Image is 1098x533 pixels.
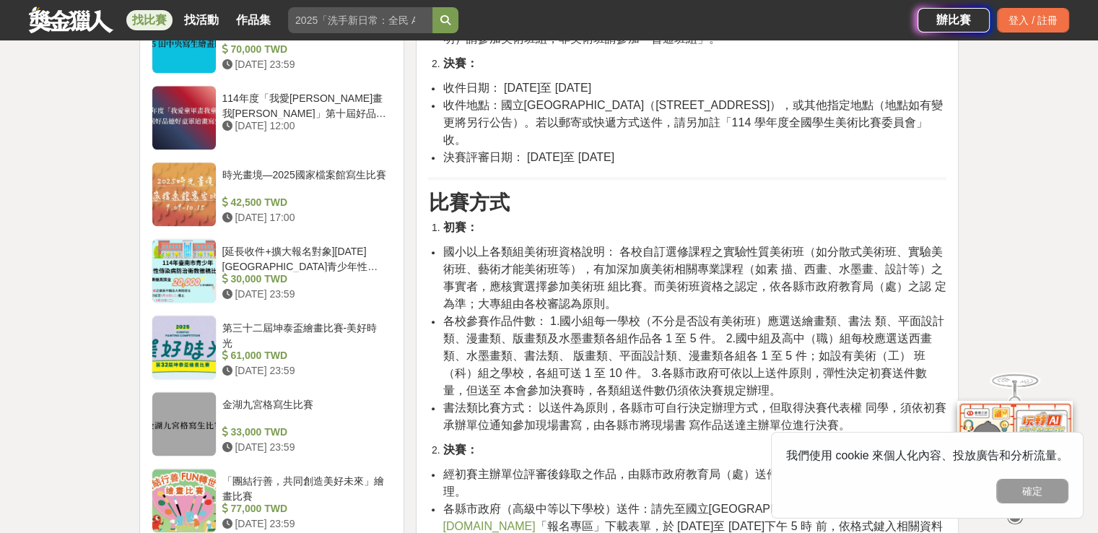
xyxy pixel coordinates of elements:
[443,443,477,456] strong: 決賽：
[222,516,387,532] div: [DATE] 23:59
[443,221,477,233] strong: 初賽：
[957,401,1073,497] img: d2146d9a-e6f6-4337-9592-8cefde37ba6b.png
[222,321,387,348] div: 第三十二屆坤泰盃繪畫比賽-美好時光
[178,10,225,30] a: 找活動
[443,315,944,396] span: 各校參賽作品件數： 1.國小組每一學校（不分是否設有美術班）應選送繪畫類、書法 類、平面設計類、漫畫類、版畫類及水墨畫類各組作品各 1 至 5 件。 2.國中組及高中（職）組每校應選送西畫類、水...
[230,10,276,30] a: 作品集
[152,162,393,227] a: 時光畫境—2025國家檔案館寫生比賽 42,500 TWD [DATE] 17:00
[222,397,387,425] div: 金湖九宮格寫生比賽
[996,479,1068,503] button: 確定
[443,99,943,146] span: 收件地點：國立[GEOGRAPHIC_DATA]（[STREET_ADDRESS]），或其他指定地點（地點如有變更將另行公告）。若以郵寄或快遞方式送件，請另加註「114 學年度全國學生美術比賽委...
[222,244,387,272] div: [延長收件+擴大報名對象][DATE][GEOGRAPHIC_DATA]青少年性傳染病防治衛教徵稿比賽
[443,82,591,94] span: 收件日期： [DATE]至 [DATE]
[443,402,946,431] span: 書法類比賽方式： 以送件為原則，各縣市可自行決定辦理方式，但取得決賽代表權 同學，須依初賽承辦單位通知參加現場書寫，由各縣市將現場書 寫作品送達主辦單位進行決賽。
[222,363,387,378] div: [DATE] 23:59
[918,8,990,32] a: 辦比賽
[222,425,387,440] div: 33,000 TWD
[126,10,173,30] a: 找比賽
[222,42,387,57] div: 70,000 TWD
[152,9,393,74] a: 2025 田中央寫生繪畫比賽 70,000 TWD [DATE] 23:59
[222,272,387,287] div: 30,000 TWD
[222,287,387,302] div: [DATE] 23:59
[222,348,387,363] div: 61,000 TWD
[222,210,387,225] div: [DATE] 17:00
[222,168,387,195] div: 時光畫境—2025國家檔案館寫生比賽
[222,91,387,118] div: 114年度「我愛[PERSON_NAME]畫我[PERSON_NAME]」第十屆好品德好[PERSON_NAME]繪畫寫生比賽
[428,191,509,214] strong: 比賽方式
[222,57,387,72] div: [DATE] 23:59
[222,474,387,501] div: 「團結行善，共同創造美好未來」繪畫比賽
[222,501,387,516] div: 77,000 TWD
[997,8,1069,32] div: 登入 / 註冊
[443,468,931,498] span: 經初賽主辦單位評審後錄取之作品，由縣市政府教育局（處）送件， 個人或學校自行參加概不受理。
[288,7,432,33] input: 2025「洗手新日常：全民 ALL IN」洗手歌全台徵選
[786,449,1068,461] span: 我們使用 cookie 來個人化內容、投放廣告和分析流量。
[222,118,387,134] div: [DATE] 12:00
[152,85,393,150] a: 114年度「我愛[PERSON_NAME]畫我[PERSON_NAME]」第十屆好品德好[PERSON_NAME]繪畫寫生比賽 [DATE] 12:00
[152,315,393,380] a: 第三十二屆坤泰盃繪畫比賽-美好時光 61,000 TWD [DATE] 23:59
[152,391,393,456] a: 金湖九宮格寫生比賽 33,000 TWD [DATE] 23:59
[152,238,393,303] a: [延長收件+擴大報名對象][DATE][GEOGRAPHIC_DATA]青少年性傳染病防治衛教徵稿比賽 30,000 TWD [DATE] 23:59
[152,468,393,533] a: 「團結行善，共同創造美好未來」繪畫比賽 77,000 TWD [DATE] 23:59
[222,195,387,210] div: 42,500 TWD
[443,151,614,163] span: 決賽評審日期： [DATE]至 [DATE]
[443,246,946,310] span: 國小以上各類組美術班資格說明： 各校自訂選修課程之實驗性質美術班（如分散式美術班、實驗美 術班、藝術才能美術班等），有加深加廣美術相關專業課程（如素 描、西畫、水墨畫、設計等）之事實者，應核實選...
[222,440,387,455] div: [DATE] 23:59
[443,57,477,69] strong: 決賽：
[443,503,938,532] a: [URL][DOMAIN_NAME]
